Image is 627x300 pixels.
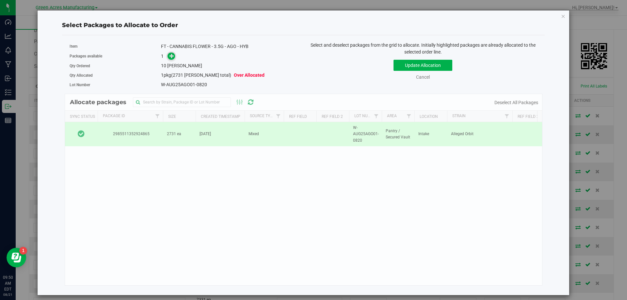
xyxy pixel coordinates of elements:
[161,63,166,68] span: 10
[78,129,85,138] span: In Sync
[70,43,161,49] label: Item
[234,72,265,78] span: Over Allocated
[19,247,27,255] iframe: Resource center unread badge
[416,74,430,80] a: Cancel
[311,42,536,55] span: Select and deselect packages from the grid to allocate. Initially highlighted packages are alread...
[171,72,231,78] span: (2731 [PERSON_NAME] total)
[70,82,161,88] label: Lot Number
[161,43,298,50] div: FT - CANNABIS FLOWER - 3.5G - AGO - HYB
[494,100,538,105] a: Deselect All Packages
[7,248,26,267] iframe: Resource center
[70,53,161,59] label: Packages available
[161,82,207,87] span: W-AUG25AGO01-0820
[167,63,202,68] span: [PERSON_NAME]
[161,72,265,78] span: pkg
[62,21,545,30] div: Select Packages to Allocate to Order
[161,72,164,78] span: 1
[394,60,452,71] button: Update Allocation
[161,54,164,59] span: 1
[70,72,161,78] label: Qty Allocated
[70,63,161,69] label: Qty Ordered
